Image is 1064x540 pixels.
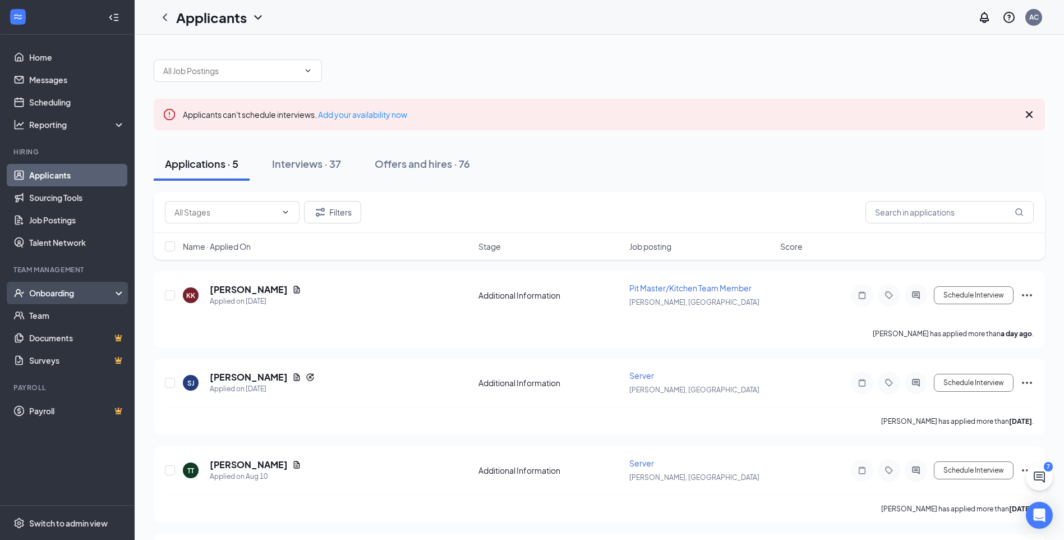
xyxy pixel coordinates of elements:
span: [PERSON_NAME], [GEOGRAPHIC_DATA] [629,298,759,306]
div: Switch to admin view [29,518,108,529]
svg: Filter [314,205,327,219]
div: Applied on [DATE] [210,383,315,395]
a: Talent Network [29,231,125,254]
div: Team Management [13,265,123,274]
a: SurveysCrown [29,349,125,372]
div: Applied on Aug 10 [210,471,301,482]
div: AC [1029,12,1039,22]
a: Messages [29,68,125,91]
button: Schedule Interview [934,374,1014,392]
svg: Notifications [978,11,991,24]
svg: Document [292,460,301,469]
svg: ChatActive [1033,470,1046,484]
input: Search in applications [865,201,1034,223]
input: All Stages [174,206,277,218]
svg: Ellipses [1020,289,1034,302]
svg: Settings [13,518,25,529]
svg: Note [855,466,869,475]
svg: Ellipses [1020,464,1034,477]
svg: Tag [882,378,896,387]
h5: [PERSON_NAME] [210,371,288,383]
svg: Cross [1022,108,1036,121]
svg: MagnifyingGlass [1015,208,1024,217]
a: Applicants [29,164,125,186]
svg: Document [292,373,301,382]
div: Additional Information [478,377,623,388]
svg: ChevronDown [251,11,265,24]
svg: Tag [882,466,896,475]
div: Additional Information [478,290,623,301]
div: Applied on [DATE] [210,296,301,307]
h5: [PERSON_NAME] [210,283,288,296]
div: SJ [187,378,195,388]
span: Server [629,458,654,468]
a: DocumentsCrown [29,327,125,349]
button: Schedule Interview [934,461,1014,479]
div: Payroll [13,383,123,392]
div: Offers and hires · 76 [375,157,470,171]
svg: Error [163,108,176,121]
div: Additional Information [478,465,623,476]
a: PayrollCrown [29,400,125,422]
div: 7 [1044,462,1053,472]
svg: Reapply [306,373,315,382]
div: Applications · 5 [165,157,238,171]
b: [DATE] [1009,505,1032,513]
svg: Analysis [13,119,25,130]
div: TT [187,466,194,475]
h5: [PERSON_NAME] [210,459,288,471]
span: [PERSON_NAME], [GEOGRAPHIC_DATA] [629,386,759,394]
a: Scheduling [29,91,125,113]
p: [PERSON_NAME] has applied more than . [881,504,1034,514]
a: Add your availability now [318,109,407,120]
span: Score [780,241,803,252]
div: Reporting [29,119,126,130]
h1: Applicants [176,8,247,27]
button: ChatActive [1026,464,1053,491]
button: Filter Filters [304,201,361,223]
p: [PERSON_NAME] has applied more than . [873,329,1034,338]
span: Applicants can't schedule interviews. [183,109,407,120]
p: [PERSON_NAME] has applied more than . [881,417,1034,426]
b: a day ago [1001,330,1032,338]
svg: UserCheck [13,287,25,299]
svg: Note [855,378,869,387]
button: Schedule Interview [934,286,1014,304]
span: Name · Applied On [183,241,251,252]
b: [DATE] [1009,417,1032,425]
span: Job posting [629,241,671,252]
div: Open Intercom Messenger [1026,502,1053,529]
svg: Ellipses [1020,376,1034,390]
svg: ActiveChat [909,291,923,300]
svg: WorkstreamLogo [12,11,24,22]
span: Stage [478,241,501,252]
svg: Tag [882,291,896,300]
span: Server [629,370,654,381]
span: [PERSON_NAME], [GEOGRAPHIC_DATA] [629,473,759,482]
svg: Collapse [108,12,119,23]
svg: Document [292,285,301,294]
div: Hiring [13,147,123,157]
div: KK [186,291,195,300]
svg: ActiveChat [909,378,923,387]
svg: ChevronDown [281,208,290,217]
a: Home [29,46,125,68]
span: Pit Master/Kitchen Team Member [629,283,752,293]
input: All Job Postings [163,65,299,77]
div: Interviews · 37 [272,157,341,171]
a: Team [29,304,125,327]
svg: ChevronDown [303,66,312,75]
svg: QuestionInfo [1002,11,1016,24]
div: Onboarding [29,287,116,299]
a: Sourcing Tools [29,186,125,209]
svg: Note [855,291,869,300]
svg: ActiveChat [909,466,923,475]
a: Job Postings [29,209,125,231]
svg: ChevronLeft [158,11,172,24]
